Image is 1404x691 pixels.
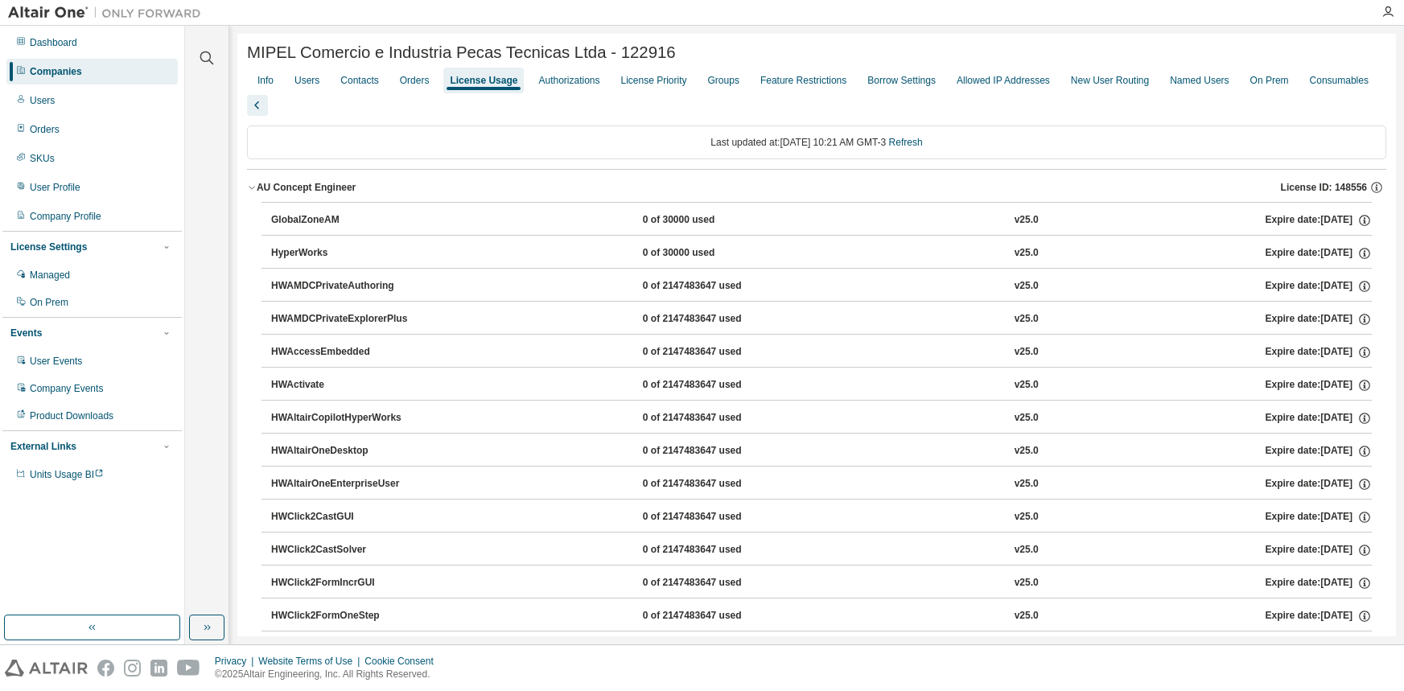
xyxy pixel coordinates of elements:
div: Website Terms of Use [258,655,364,668]
div: Managed [30,269,70,282]
div: HWClick2CastSolver [271,543,416,557]
div: 0 of 2147483647 used [643,312,788,327]
button: HWAccessEmbedded0 of 2147483647 usedv25.0Expire date:[DATE] [271,335,1372,370]
div: HWActivate [271,378,416,393]
div: Expire date: [DATE] [1266,213,1372,228]
div: Authorizations [538,74,599,87]
div: Expire date: [DATE] [1266,411,1372,426]
div: v25.0 [1015,279,1039,294]
img: youtube.svg [177,660,200,677]
div: GlobalZoneAM [271,213,416,228]
button: AU Concept EngineerLicense ID: 148556 [247,170,1386,205]
div: Borrow Settings [867,74,936,87]
div: Cookie Consent [364,655,443,668]
div: 0 of 2147483647 used [643,345,788,360]
div: v25.0 [1015,543,1039,557]
button: HWActivate0 of 2147483647 usedv25.0Expire date:[DATE] [271,368,1372,403]
img: instagram.svg [124,660,141,677]
div: HWClick2CastGUI [271,510,416,524]
div: License Settings [10,241,87,253]
div: 0 of 2147483647 used [643,543,788,557]
div: Privacy [215,655,258,668]
div: Users [30,94,55,107]
div: Orders [30,123,60,136]
div: Company Events [30,382,103,395]
div: Companies [30,65,82,78]
span: License ID: 148556 [1281,181,1367,194]
div: AU Concept Engineer [257,181,356,194]
img: linkedin.svg [150,660,167,677]
div: On Prem [1250,74,1289,87]
button: HyperWorks0 of 30000 usedv25.0Expire date:[DATE] [271,236,1372,271]
div: 0 of 2147483647 used [643,477,788,492]
div: 0 of 30000 used [643,213,788,228]
div: v25.0 [1015,576,1039,590]
div: External Links [10,440,76,453]
div: Dashboard [30,36,77,49]
span: Units Usage BI [30,469,104,480]
div: Expire date: [DATE] [1266,444,1372,459]
div: Expire date: [DATE] [1266,576,1372,590]
a: Refresh [889,137,923,148]
img: Altair One [8,5,209,21]
div: HWAltairOneEnterpriseUser [271,477,416,492]
button: GlobalZoneAM0 of 30000 usedv25.0Expire date:[DATE] [271,203,1372,238]
div: v25.0 [1015,378,1039,393]
div: Orders [400,74,430,87]
div: Contacts [340,74,378,87]
div: On Prem [30,296,68,309]
div: Expire date: [DATE] [1266,279,1372,294]
div: 0 of 2147483647 used [643,609,788,623]
div: User Profile [30,181,80,194]
div: New User Routing [1071,74,1149,87]
img: altair_logo.svg [5,660,88,677]
div: Expire date: [DATE] [1266,609,1372,623]
div: Expire date: [DATE] [1266,246,1372,261]
span: MIPEL Comercio e Industria Pecas Tecnicas Ltda - 122916 [247,43,676,62]
div: Users [294,74,319,87]
div: Allowed IP Addresses [957,74,1050,87]
div: Expire date: [DATE] [1266,543,1372,557]
div: Last updated at: [DATE] 10:21 AM GMT-3 [247,125,1386,159]
div: v25.0 [1015,510,1039,524]
img: facebook.svg [97,660,114,677]
div: Consumables [1310,74,1369,87]
div: 0 of 2147483647 used [643,576,788,590]
div: 0 of 2147483647 used [643,444,788,459]
div: User Events [30,355,82,368]
div: Expire date: [DATE] [1266,477,1372,492]
div: Expire date: [DATE] [1266,378,1372,393]
div: v25.0 [1015,246,1039,261]
div: HWAltairCopilotHyperWorks [271,411,416,426]
div: SKUs [30,152,55,165]
button: HWClick2FormIncrGUI0 of 2147483647 usedv25.0Expire date:[DATE] [271,566,1372,601]
div: 0 of 2147483647 used [643,378,788,393]
button: HWAltairOneDesktop0 of 2147483647 usedv25.0Expire date:[DATE] [271,434,1372,469]
div: Info [257,74,274,87]
div: License Usage [450,74,517,87]
div: Events [10,327,42,339]
div: Groups [708,74,739,87]
button: HWAMDCPrivateExplorerPlus0 of 2147483647 usedv25.0Expire date:[DATE] [271,302,1372,337]
div: HWAMDCPrivateExplorerPlus [271,312,416,327]
div: v25.0 [1015,312,1039,327]
div: HWAccessEmbedded [271,345,416,360]
div: Expire date: [DATE] [1266,510,1372,524]
div: v25.0 [1015,609,1039,623]
button: HWClick2MoldGUI0 of 2147483647 usedv25.0Expire date:[DATE] [271,631,1372,667]
div: HWClick2FormOneStep [271,609,416,623]
div: Feature Restrictions [760,74,846,87]
button: HWClick2CastSolver0 of 2147483647 usedv25.0Expire date:[DATE] [271,533,1372,568]
div: Product Downloads [30,409,113,422]
div: 0 of 30000 used [643,246,788,261]
div: 0 of 2147483647 used [643,279,788,294]
div: 0 of 2147483647 used [643,411,788,426]
div: Expire date: [DATE] [1266,312,1372,327]
div: Expire date: [DATE] [1266,345,1372,360]
div: v25.0 [1015,444,1039,459]
div: HyperWorks [271,246,416,261]
div: HWAMDCPrivateAuthoring [271,279,416,294]
button: HWAltairCopilotHyperWorks0 of 2147483647 usedv25.0Expire date:[DATE] [271,401,1372,436]
button: HWAltairOneEnterpriseUser0 of 2147483647 usedv25.0Expire date:[DATE] [271,467,1372,502]
div: v25.0 [1015,213,1039,228]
